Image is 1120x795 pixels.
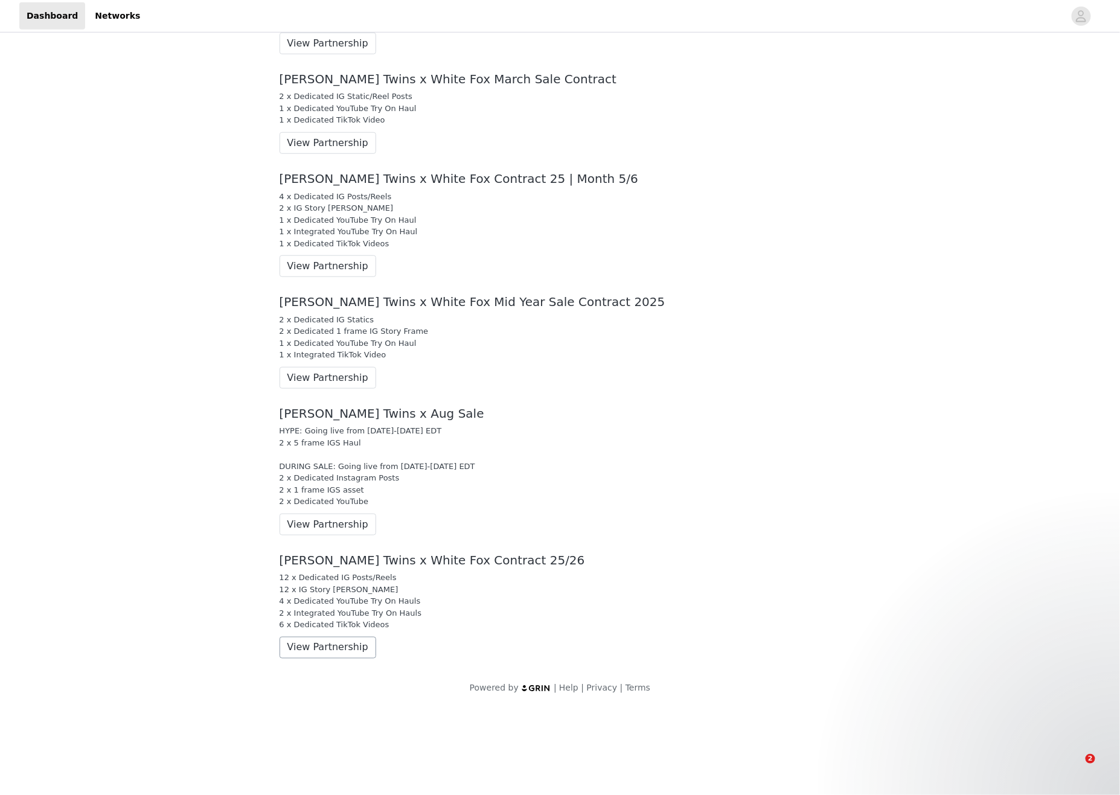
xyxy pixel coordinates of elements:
span: | [581,683,584,693]
a: Terms [626,683,650,693]
button: View Partnership [280,637,376,659]
a: Privacy [587,683,618,693]
div: 4 x Dedicated IG Posts/Reels 2 x IG Story [PERSON_NAME] 1 x Dedicated YouTube Try On Haul 1 x Int... [280,191,841,250]
div: [PERSON_NAME] Twins x Aug Sale [280,407,841,421]
div: HYPE: Going live from [DATE]-[DATE] EDT 2 x 5 frame IGS Haul DURING SALE: Going live from [DATE]-... [280,425,841,508]
a: Help [559,683,578,693]
a: Networks [88,2,147,30]
iframe: Intercom live chat [1061,754,1090,783]
div: [PERSON_NAME] Twins x White Fox Mid Year Sale Contract 2025 [280,295,841,309]
div: [PERSON_NAME] Twins x White Fox Contract 25/26 [280,554,841,567]
span: | [620,683,623,693]
div: 12 x Dedicated IG Posts/Reels 12 x IG Story [PERSON_NAME] 4 x Dedicated YouTube Try On Hauls 2 x ... [280,572,841,631]
div: avatar [1075,7,1087,26]
a: Dashboard [19,2,85,30]
img: logo [521,685,551,692]
div: [PERSON_NAME] Twins x White Fox Contract 25 | Month 5/6 [280,172,841,186]
button: View Partnership [280,132,376,154]
div: 2 x Dedicated IG Static/Reel Posts 1 x Dedicated YouTube Try On Haul 1 x Dedicated TikTok Video [280,91,841,126]
button: View Partnership [280,514,376,535]
div: 2 x Dedicated IG Statics 2 x Dedicated 1 frame IG Story Frame 1 x Dedicated YouTube Try On Haul 1... [280,314,841,361]
span: 2 [1086,754,1095,764]
button: View Partnership [280,255,376,277]
span: Powered by [470,683,519,693]
button: View Partnership [280,367,376,389]
button: View Partnership [280,33,376,54]
span: | [554,683,557,693]
div: [PERSON_NAME] Twins x White Fox March Sale Contract [280,72,841,86]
